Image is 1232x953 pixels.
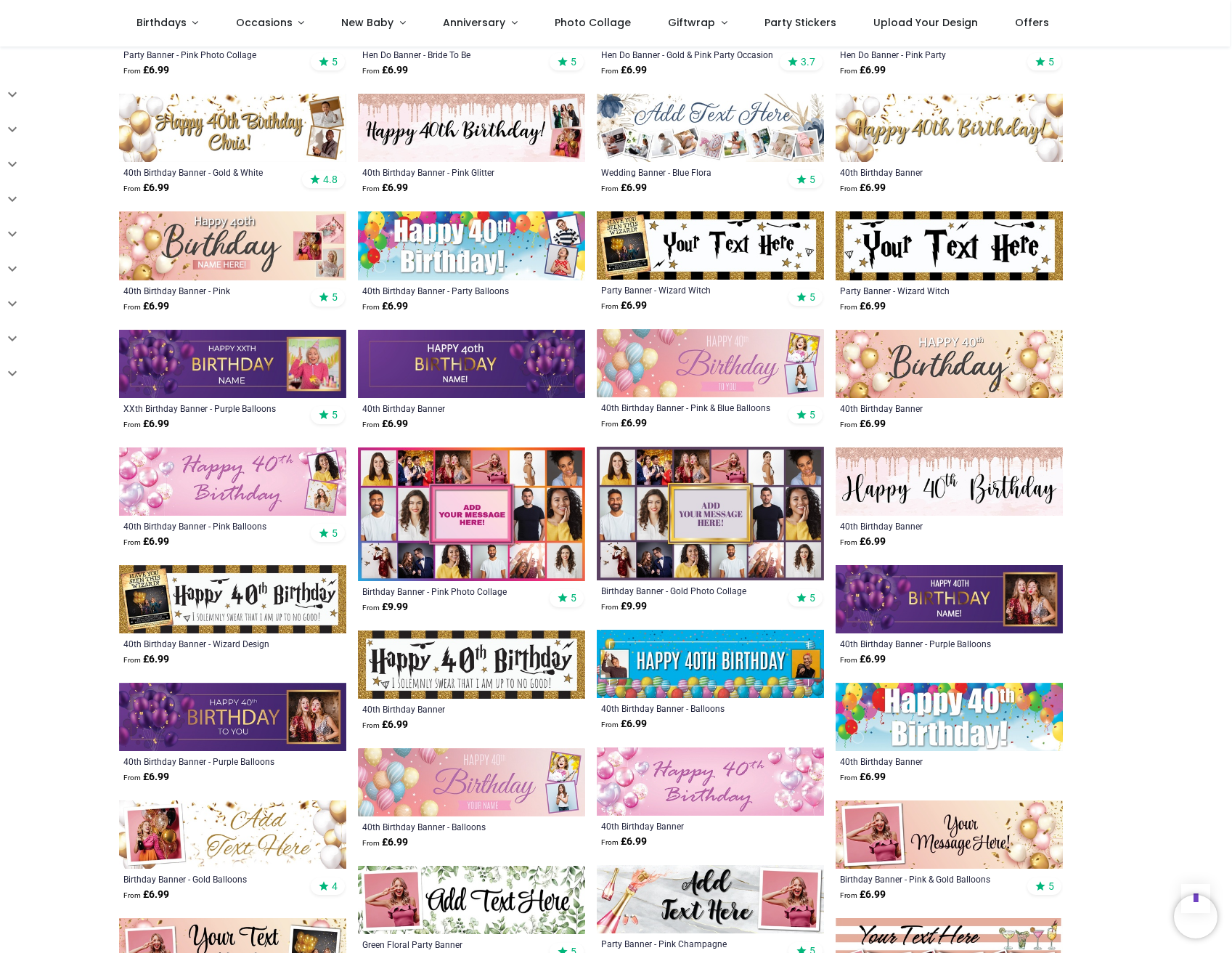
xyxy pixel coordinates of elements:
a: Wedding Banner - Blue Flora [601,166,776,178]
strong: £ 6.99 [840,181,886,195]
img: Happy 40th Birthday Banner - Party Balloons [836,683,1063,751]
span: From [601,603,619,611]
a: 40th Birthday Banner [840,755,1015,767]
span: 4.8 [323,173,338,186]
img: Personalised Happy Birthday Banner - Gold Balloons - 1 Photo Upload [119,800,346,869]
img: Happy 40th Birthday Banner - Gold & White Balloons [836,94,1063,162]
strong: £ 6.99 [123,299,169,314]
span: Photo Collage [555,15,631,30]
a: Party Banner - Wizard Witch [840,285,1015,296]
a: Birthday Banner - Pink Photo Collage [362,585,537,597]
strong: £ 6.99 [123,652,169,667]
a: Birthday Banner - Pink & Gold Balloons [840,873,1015,885]
img: Personalised Happy 40th Birthday Banner - Wizard Design - 1 Photo Upload [119,565,346,633]
span: From [362,604,380,612]
span: From [840,303,857,311]
iframe: Brevo live chat [1174,895,1217,938]
span: From [840,891,857,899]
img: Personalised Birthday Backdrop Banner - Gold Photo Collage - 16 Photo Upload [597,447,824,580]
span: From [601,838,619,846]
img: Happy 40th Birthday Banner - Pink Glitter [836,447,1063,516]
strong: £ 6.99 [123,417,169,431]
strong: £ 6.99 [123,181,169,195]
img: Personalised Happy 40th Birthday Banner - Pink & Blue Balloons - 2 Photo Upload [597,329,824,397]
span: From [601,721,619,729]
div: 40th Birthday Banner [840,166,1015,178]
strong: £ 9.99 [601,599,647,614]
img: Personalised Birthday Backdrop Banner - Pink Photo Collage - 16 Photo Upload [358,447,585,581]
span: 3.7 [801,55,815,68]
a: 40th Birthday Banner [840,402,1015,414]
a: 40th Birthday Banner - Pink [123,285,298,296]
strong: £ 6.99 [362,63,408,78]
span: From [840,184,857,192]
strong: £ 6.99 [601,63,647,78]
a: 40th Birthday Banner - Wizard Design [123,638,298,649]
strong: £ 6.99 [840,535,886,549]
div: 40th Birthday Banner - Gold & White Balloons [123,166,298,178]
a: 40th Birthday Banner - Pink & Blue Balloons [601,402,776,413]
span: From [123,891,141,899]
span: From [840,774,857,782]
span: From [362,184,380,192]
strong: £ 6.99 [362,299,408,314]
strong: £ 6.99 [840,652,886,667]
strong: £ 6.99 [601,717,647,731]
span: From [601,302,619,310]
img: Happy 40th Birthday Banner - Wizard Witch Design [358,630,585,699]
a: Hen Do Banner - Gold & Pink Party Occasion [601,49,776,60]
a: 40th Birthday Banner [362,402,537,414]
strong: £ 9.99 [362,600,408,615]
span: From [123,303,141,311]
a: 40th Birthday Banner - Balloons [362,821,537,832]
div: 40th Birthday Banner - Party Balloons [362,285,537,296]
strong: £ 6.99 [123,535,169,549]
a: 40th Birthday Banner - Pink Balloons [123,520,298,532]
a: Party Banner - Pink Photo Collage [123,49,298,60]
img: Personalised Party Banner - Wizard Witch - Custom Text & 1 Photo Upload [597,211,824,280]
strong: £ 6.99 [362,417,408,431]
span: 5 [809,591,815,604]
a: 40th Birthday Banner - Purple Balloons [840,638,1015,649]
a: 40th Birthday Banner [601,820,776,832]
img: Happy 40th Birthday Banner - Purple Balloons [358,330,585,398]
span: 5 [571,591,576,604]
span: From [362,721,380,729]
strong: £ 6.99 [362,835,408,850]
a: Birthday Banner - Gold Photo Collage [601,585,776,596]
span: 5 [809,173,815,186]
a: Party Banner - Wizard Witch [601,284,776,296]
span: Party Stickers [764,15,836,30]
span: From [123,656,141,664]
a: 40th Birthday Banner [362,703,537,715]
a: Green Floral Party Banner [362,938,537,950]
strong: £ 6.99 [601,299,647,313]
div: XXth Birthday Banner - Purple Balloons [123,402,298,414]
span: From [123,774,141,782]
span: 5 [332,408,338,421]
span: Birthdays [136,15,187,30]
strong: £ 6.99 [362,181,408,195]
strong: £ 6.99 [362,718,408,732]
span: From [601,184,619,192]
span: Offers [1015,15,1049,30]
span: Occasions [236,15,293,30]
span: From [123,421,141,429]
img: Personalised Happy 40th Birthday Banner - Purple Balloons - Custom Name & 1 Photo Upload [836,565,1063,633]
a: Hen Do Banner - Bride To Be [362,49,537,60]
span: From [840,656,857,664]
img: Personalised Happy 40th Birthday Banner - Party Balloons - 2 Photo Upload [358,211,585,280]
